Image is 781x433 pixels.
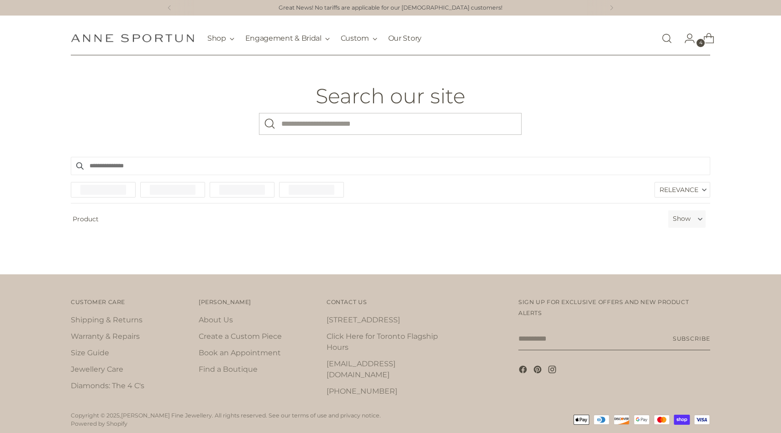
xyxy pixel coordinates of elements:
[655,182,710,197] label: Relevance
[199,315,233,324] a: About Us
[71,157,710,175] input: Search products
[327,387,397,396] a: [PHONE_NUMBER]
[696,29,714,48] a: Open cart modal
[327,332,438,352] a: Click Here for Toronto Flagship Hours
[199,365,258,374] a: Find a Boutique
[71,381,144,390] a: Diamonds: The 4 C's
[673,214,691,224] label: Show
[658,29,676,48] a: Open search modal
[71,412,381,420] p: Copyright © 2025, . All rights reserved. See our terms of use and privacy notice.
[71,365,123,374] a: Jewellery Care
[71,332,140,341] a: Warranty & Repairs
[71,34,194,43] a: Anne Sportun Fine Jewellery
[327,315,400,324] a: [STREET_ADDRESS]
[199,332,282,341] a: Create a Custom Piece
[316,85,465,107] h1: Search our site
[279,4,502,12] a: Great News! No tariffs are applicable for our [DEMOGRAPHIC_DATA] customers!
[67,210,665,228] span: Product
[677,29,695,48] a: Go to the account page
[327,359,396,379] a: [EMAIL_ADDRESS][DOMAIN_NAME]
[71,420,127,427] a: Powered by Shopify
[327,299,367,305] span: Contact Us
[518,299,689,316] span: Sign up for exclusive offers and new product alerts
[388,28,422,48] a: Our Story
[673,327,710,350] button: Subscribe
[660,182,698,197] span: Relevance
[245,28,330,48] button: Engagement & Bridal
[341,28,377,48] button: Custom
[199,348,281,357] a: Book an Appointment
[121,412,212,419] a: [PERSON_NAME] Fine Jewellery
[71,348,109,357] a: Size Guide
[259,113,281,135] button: Search
[199,299,251,305] span: [PERSON_NAME]
[71,299,125,305] span: Customer Care
[71,315,142,324] a: Shipping & Returns
[207,28,234,48] button: Shop
[697,39,705,47] span: 4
